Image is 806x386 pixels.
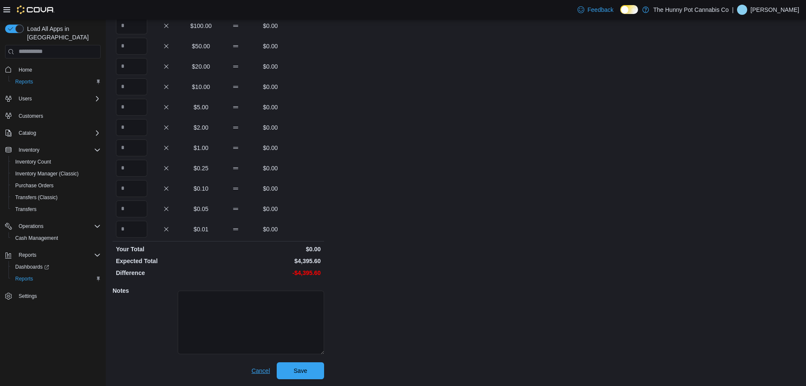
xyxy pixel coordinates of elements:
button: Inventory [15,145,43,155]
span: Dashboards [15,264,49,270]
input: Dark Mode [620,5,638,14]
p: $5.00 [185,103,217,111]
span: Settings [19,293,37,300]
button: Transfers (Classic) [8,192,104,203]
button: Reports [15,250,40,260]
span: Home [15,64,101,75]
input: Quantity [116,119,147,136]
span: Inventory [19,147,39,153]
p: -$4,395.60 [220,269,321,277]
span: Dashboards [12,262,101,272]
span: Load All Apps in [GEOGRAPHIC_DATA] [24,25,101,42]
button: Reports [8,76,104,88]
p: $1.00 [185,144,217,152]
button: Users [15,94,35,104]
span: Operations [19,223,44,230]
p: $10.00 [185,83,217,91]
input: Quantity [116,160,147,177]
span: Inventory Count [12,157,101,167]
p: Difference [116,269,217,277]
span: Customers [15,111,101,121]
p: [PERSON_NAME] [751,5,799,15]
a: Inventory Count [12,157,55,167]
p: $0.00 [255,83,286,91]
button: Inventory [2,144,104,156]
p: $50.00 [185,42,217,50]
span: Operations [15,221,101,231]
input: Quantity [116,221,147,238]
p: $0.10 [185,184,217,193]
span: Catalog [19,130,36,136]
button: Save [277,362,324,379]
span: Inventory [15,145,101,155]
button: Reports [2,249,104,261]
button: Inventory Manager (Classic) [8,168,104,180]
button: Inventory Count [8,156,104,168]
p: $0.00 [255,164,286,172]
a: Purchase Orders [12,181,57,191]
p: $0.05 [185,205,217,213]
p: $4,395.60 [220,257,321,265]
p: $0.00 [255,123,286,132]
p: Expected Total [116,257,217,265]
button: Home [2,64,104,76]
span: Cash Management [15,235,58,242]
p: $0.00 [255,144,286,152]
p: $2.00 [185,123,217,132]
span: Reports [15,275,33,282]
input: Quantity [116,180,147,197]
p: $0.00 [255,103,286,111]
button: Purchase Orders [8,180,104,192]
span: Save [294,367,307,375]
button: Cancel [248,362,273,379]
span: Inventory Count [15,158,51,165]
img: Cova [17,6,55,14]
a: Home [15,65,36,75]
span: Users [15,94,101,104]
span: Inventory Manager (Classic) [15,170,79,177]
span: Transfers (Classic) [15,194,58,201]
p: $0.00 [255,42,286,50]
input: Quantity [116,200,147,217]
a: Dashboards [8,261,104,273]
button: Reports [8,273,104,285]
a: Settings [15,291,40,301]
span: Catalog [15,128,101,138]
span: Transfers (Classic) [12,192,101,203]
p: Your Total [116,245,217,253]
a: Reports [12,77,36,87]
p: $0.00 [220,245,321,253]
span: Settings [15,291,101,301]
p: | [732,5,734,15]
span: Cash Management [12,233,101,243]
span: Purchase Orders [12,181,101,191]
a: Transfers (Classic) [12,192,61,203]
span: Transfers [15,206,36,213]
a: Cash Management [12,233,61,243]
nav: Complex example [5,60,101,325]
div: Keelan Beauregard-Duguay [737,5,747,15]
a: Reports [12,274,36,284]
span: Inventory Manager (Classic) [12,169,101,179]
span: Cancel [251,367,270,375]
span: Reports [15,250,101,260]
span: Transfers [12,204,101,214]
a: Transfers [12,204,40,214]
button: Cash Management [8,232,104,244]
button: Catalog [2,127,104,139]
button: Settings [2,290,104,302]
p: The Hunny Pot Cannabis Co [653,5,729,15]
button: Transfers [8,203,104,215]
input: Quantity [116,78,147,95]
input: Quantity [116,99,147,116]
span: Reports [19,252,36,258]
p: $0.00 [255,22,286,30]
button: Catalog [15,128,39,138]
button: Operations [2,220,104,232]
p: $100.00 [185,22,217,30]
span: Feedback [588,6,613,14]
input: Quantity [116,58,147,75]
button: Users [2,93,104,105]
span: Reports [12,77,101,87]
span: Customers [19,113,43,119]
